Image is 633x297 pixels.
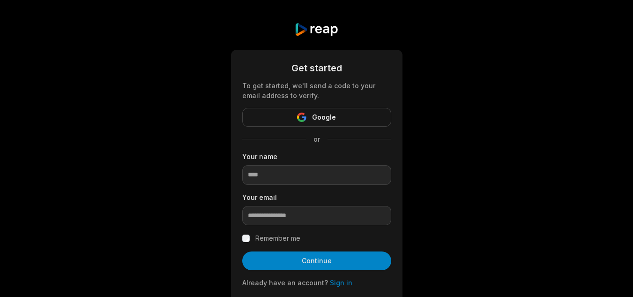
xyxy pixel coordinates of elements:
[330,279,352,287] a: Sign in
[255,233,300,244] label: Remember me
[312,112,336,123] span: Google
[242,192,391,202] label: Your email
[242,251,391,270] button: Continue
[242,279,328,287] span: Already have an account?
[242,108,391,127] button: Google
[306,134,328,144] span: or
[294,23,339,37] img: reap
[242,81,391,100] div: To get started, we'll send a code to your email address to verify.
[242,61,391,75] div: Get started
[242,152,391,161] label: Your name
